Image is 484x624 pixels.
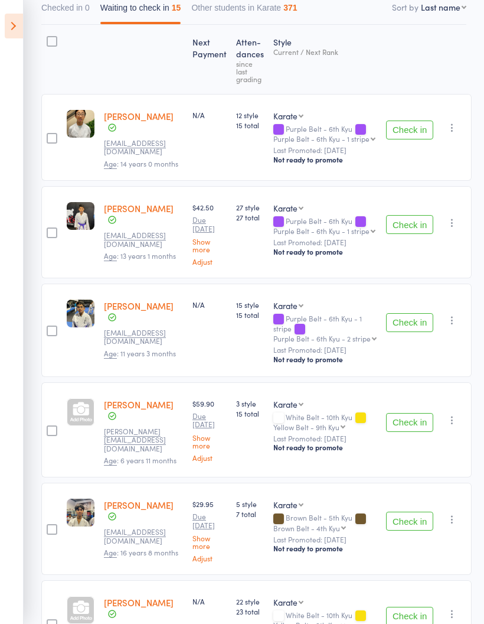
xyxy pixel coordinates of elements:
small: Last Promoted: [DATE] [273,238,377,246]
div: Next Payment [188,30,231,89]
a: Show more [192,434,227,449]
a: [PERSON_NAME] [104,596,174,609]
span: : 11 years 3 months [104,348,176,359]
small: Last Promoted: [DATE] [273,535,377,544]
div: Purple Belt - 6th Kyu - 1 stripe [273,227,369,235]
span: 15 total [236,408,264,418]
div: Purple Belt - 6th Kyu [273,125,377,142]
div: Karate [273,398,297,410]
div: Current / Next Rank [273,48,377,56]
div: Not ready to promote [273,443,377,452]
small: Last Promoted: [DATE] [273,346,377,354]
div: Karate [273,202,297,214]
div: since last grading [236,60,264,83]
a: Show more [192,238,227,253]
a: Show more [192,534,227,550]
div: Karate [273,499,297,511]
span: : 14 years 0 months [104,158,178,169]
div: Not ready to promote [273,355,377,364]
div: N/A [192,596,227,606]
div: $59.90 [192,398,227,461]
label: Sort by [392,1,418,13]
span: 5 style [236,499,264,509]
a: [PERSON_NAME] [104,300,174,312]
button: Check in [386,215,433,234]
div: Brown Belt - 5th Kyu [273,513,377,531]
span: 12 style [236,110,264,120]
div: N/A [192,300,227,310]
div: Karate [273,110,297,122]
span: 15 total [236,120,264,130]
div: Purple Belt - 6th Kyu [273,217,377,235]
div: Purple Belt - 6th Kyu - 2 stripe [273,334,371,342]
div: Not ready to promote [273,247,377,256]
div: $29.95 [192,499,227,562]
span: : 16 years 8 months [104,547,178,558]
small: hitarthkb@gmail.com [104,528,181,545]
div: Karate [273,300,297,311]
span: : 13 years 1 months [104,251,176,261]
a: [PERSON_NAME] [104,499,174,511]
img: image1747811841.png [67,202,94,230]
div: Last name [421,1,460,13]
div: Karate [273,596,297,608]
small: seandotau@gmail.com [104,139,181,156]
div: Purple Belt - 6th Kyu - 1 stripe [273,314,377,342]
div: Yellow Belt - 9th Kyu [273,423,339,431]
div: Style [269,30,381,89]
a: Adjust [192,454,227,461]
a: Adjust [192,258,227,265]
div: Not ready to promote [273,155,377,164]
small: shruthy.v@gmail.com [104,427,181,453]
a: Adjust [192,554,227,562]
span: 23 total [236,606,264,616]
small: hbaxi79@gmail.com [104,231,181,248]
span: 15 total [236,310,264,320]
small: Jmbhanderi@gmail.com [104,329,181,346]
small: Last Promoted: [DATE] [273,146,377,154]
a: [PERSON_NAME] [104,398,174,411]
div: White Belt - 10th Kyu [273,413,377,431]
span: 22 style [236,596,264,606]
div: Brown Belt - 4th Kyu [273,524,340,532]
small: Last Promoted: [DATE] [273,434,377,443]
div: 15 [172,3,181,12]
a: [PERSON_NAME] [104,110,174,122]
small: Due [DATE] [192,412,227,429]
span: 7 total [236,509,264,519]
span: 15 style [236,300,264,310]
img: image1747812013.png [67,300,94,327]
span: : 6 years 11 months [104,455,176,466]
div: 0 [85,3,90,12]
button: Check in [386,512,433,531]
small: Due [DATE] [192,512,227,529]
div: Not ready to promote [273,544,377,553]
div: $42.50 [192,202,227,265]
button: Check in [386,313,433,332]
div: 371 [283,3,297,12]
img: image1743487020.png [67,110,94,138]
small: Due [DATE] [192,216,227,233]
button: Check in [386,121,433,139]
div: N/A [192,110,227,120]
span: 27 total [236,212,264,222]
a: [PERSON_NAME] [104,202,174,214]
span: 27 style [236,202,264,212]
button: Check in [386,413,433,432]
div: Atten­dances [231,30,269,89]
span: 3 style [236,398,264,408]
img: image1748590107.png [67,499,94,526]
div: Purple Belt - 6th Kyu - 1 stripe [273,135,369,142]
